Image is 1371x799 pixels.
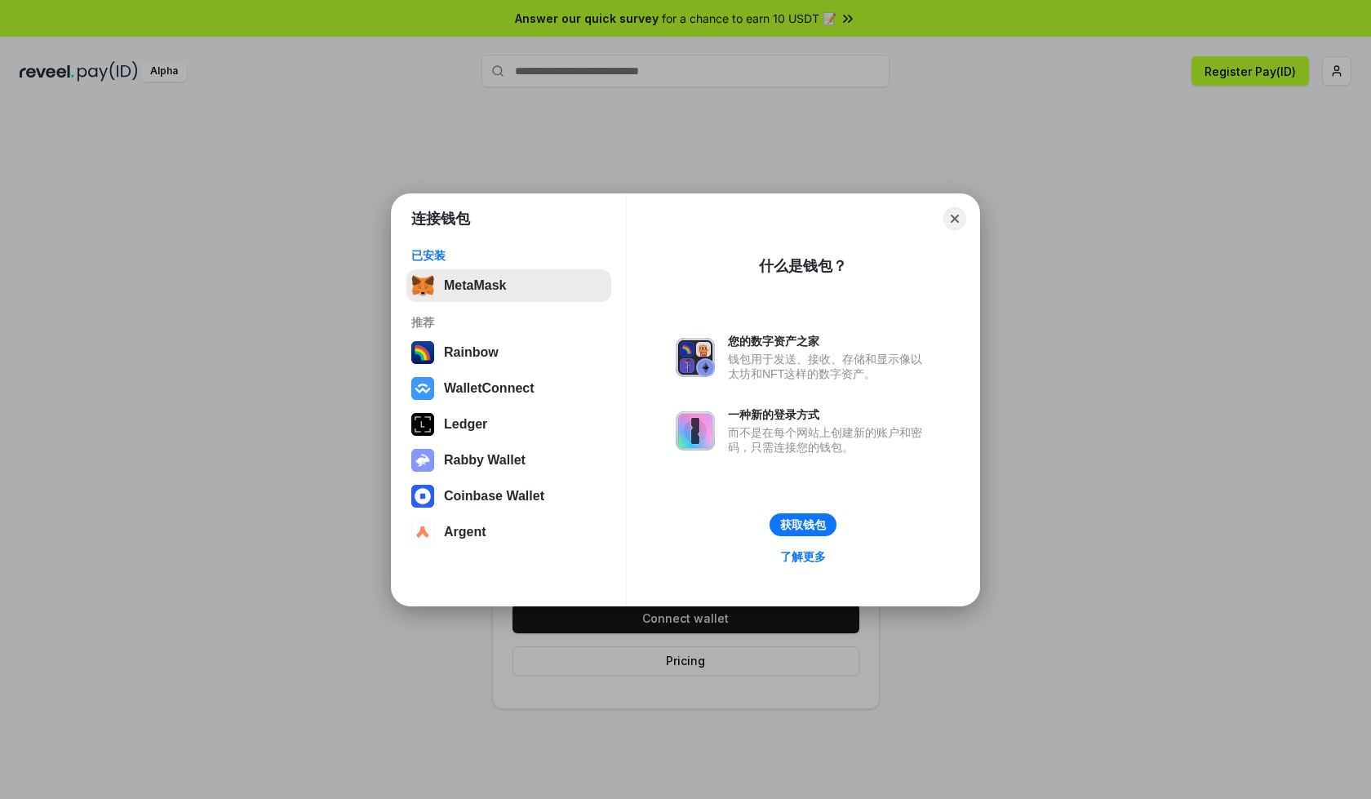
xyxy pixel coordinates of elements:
[411,315,606,330] div: 推荐
[728,407,930,422] div: 一种新的登录方式
[406,336,611,369] button: Rainbow
[676,411,715,451] img: svg+xml,%3Csvg%20xmlns%3D%22http%3A%2F%2Fwww.w3.org%2F2000%2Fsvg%22%20fill%3D%22none%22%20viewBox...
[943,207,966,230] button: Close
[780,517,826,532] div: 获取钱包
[444,278,506,293] div: MetaMask
[728,352,930,381] div: 钱包用于发送、接收、存储和显示像以太坊和NFT这样的数字资产。
[444,417,487,432] div: Ledger
[406,408,611,441] button: Ledger
[444,345,499,360] div: Rainbow
[728,334,930,348] div: 您的数字资产之家
[406,372,611,405] button: WalletConnect
[411,209,470,229] h1: 连接钱包
[780,549,826,564] div: 了解更多
[411,377,434,400] img: svg+xml,%3Csvg%20width%3D%2228%22%20height%3D%2228%22%20viewBox%3D%220%200%2028%2028%22%20fill%3D...
[406,269,611,302] button: MetaMask
[444,381,535,396] div: WalletConnect
[411,341,434,364] img: svg+xml,%3Csvg%20width%3D%22120%22%20height%3D%22120%22%20viewBox%3D%220%200%20120%20120%22%20fil...
[406,480,611,513] button: Coinbase Wallet
[411,413,434,436] img: svg+xml,%3Csvg%20xmlns%3D%22http%3A%2F%2Fwww.w3.org%2F2000%2Fsvg%22%20width%3D%2228%22%20height%3...
[728,425,930,455] div: 而不是在每个网站上创建新的账户和密码，只需连接您的钱包。
[406,516,611,548] button: Argent
[411,248,606,263] div: 已安装
[770,513,836,536] button: 获取钱包
[444,453,526,468] div: Rabby Wallet
[759,256,847,276] div: 什么是钱包？
[411,485,434,508] img: svg+xml,%3Csvg%20width%3D%2228%22%20height%3D%2228%22%20viewBox%3D%220%200%2028%2028%22%20fill%3D...
[411,449,434,472] img: svg+xml,%3Csvg%20xmlns%3D%22http%3A%2F%2Fwww.w3.org%2F2000%2Fsvg%22%20fill%3D%22none%22%20viewBox...
[411,521,434,544] img: svg+xml,%3Csvg%20width%3D%2228%22%20height%3D%2228%22%20viewBox%3D%220%200%2028%2028%22%20fill%3D...
[406,444,611,477] button: Rabby Wallet
[676,338,715,377] img: svg+xml,%3Csvg%20xmlns%3D%22http%3A%2F%2Fwww.w3.org%2F2000%2Fsvg%22%20fill%3D%22none%22%20viewBox...
[411,274,434,297] img: svg+xml,%3Csvg%20fill%3D%22none%22%20height%3D%2233%22%20viewBox%3D%220%200%2035%2033%22%20width%...
[444,489,544,504] div: Coinbase Wallet
[444,525,486,539] div: Argent
[770,546,836,567] a: 了解更多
